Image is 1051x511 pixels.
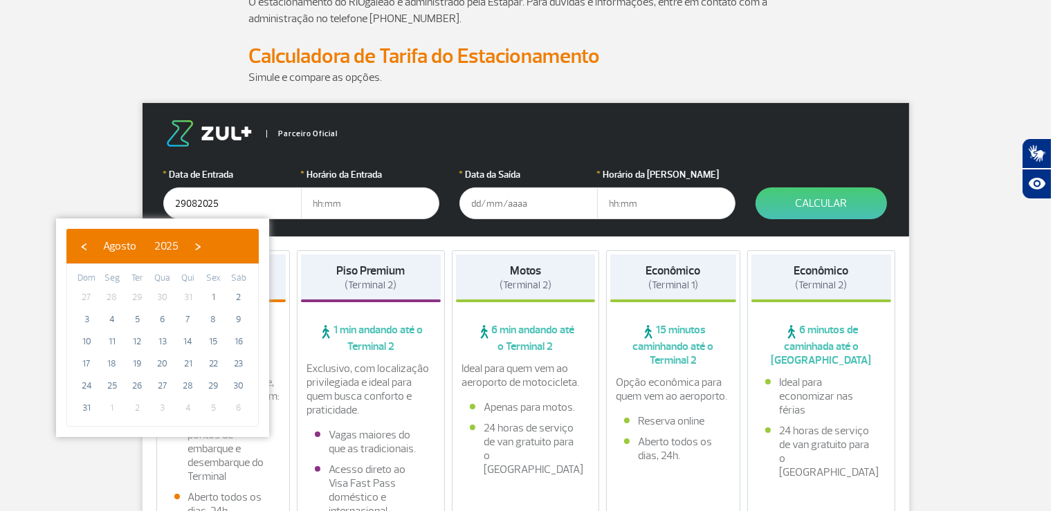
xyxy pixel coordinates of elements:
[345,279,396,292] span: (Terminal 2)
[188,236,208,257] button: ›
[202,397,224,419] span: 5
[177,353,199,375] span: 21
[459,167,598,182] label: Data da Saída
[1022,138,1051,199] div: Plugin de acessibilidade da Hand Talk.
[73,237,208,251] bs-datepicker-navigation-view: ​ ​ ​
[228,308,250,331] span: 9
[152,375,174,397] span: 27
[228,397,250,419] span: 6
[75,331,98,353] span: 10
[177,397,199,419] span: 4
[616,375,731,403] p: Opção econômica para quem vem ao aeroporto.
[756,187,887,219] button: Calcular
[510,263,541,278] strong: Motos
[75,308,98,331] span: 3
[249,44,803,69] h2: Calculadora de Tarifa do Estacionamento
[126,353,148,375] span: 19
[74,271,100,286] th: weekday
[152,331,174,353] span: 13
[202,353,224,375] span: 22
[226,271,251,286] th: weekday
[795,279,847,292] span: (Terminal 2)
[56,219,269,437] bs-datepicker-container: calendar
[624,435,722,463] li: Aberto todos os dias, 24h.
[145,236,188,257] button: 2025
[101,286,123,308] span: 28
[126,308,148,331] span: 5
[249,69,803,86] p: Simule e compare as opções.
[794,263,848,278] strong: Econômico
[75,353,98,375] span: 17
[126,286,148,308] span: 29
[177,331,199,353] span: 14
[154,239,179,253] span: 2025
[101,308,123,331] span: 4
[177,375,199,397] span: 28
[228,286,250,308] span: 2
[624,414,722,428] li: Reserva online
[177,286,199,308] span: 31
[470,421,582,476] li: 24 horas de serviço de van gratuito para o [GEOGRAPHIC_DATA]
[228,353,250,375] span: 23
[202,286,224,308] span: 1
[228,375,250,397] span: 30
[73,236,94,257] button: ‹
[597,167,735,182] label: Horário da [PERSON_NAME]
[1022,169,1051,199] button: Abrir recursos assistivos.
[648,279,698,292] span: (Terminal 1)
[152,308,174,331] span: 6
[75,397,98,419] span: 31
[456,323,596,353] span: 6 min andando até o Terminal 2
[163,120,255,147] img: logo-zul.png
[336,263,405,278] strong: Piso Premium
[100,271,125,286] th: weekday
[202,331,224,353] span: 15
[152,353,174,375] span: 20
[500,279,551,292] span: (Terminal 2)
[101,397,123,419] span: 1
[152,286,174,308] span: 30
[152,397,174,419] span: 3
[163,167,302,182] label: Data de Entrada
[459,187,598,219] input: dd/mm/aaaa
[94,236,145,257] button: Agosto
[461,362,590,389] p: Ideal para quem vem ao aeroporto de motocicleta.
[101,353,123,375] span: 18
[315,428,427,456] li: Vagas maiores do que as tradicionais.
[765,424,877,479] li: 24 horas de serviço de van gratuito para o [GEOGRAPHIC_DATA]
[646,263,701,278] strong: Econômico
[103,239,136,253] span: Agosto
[470,400,582,414] li: Apenas para motos.
[202,308,224,331] span: 8
[126,375,148,397] span: 26
[751,323,891,367] span: 6 minutos de caminhada até o [GEOGRAPHIC_DATA]
[301,323,441,353] span: 1 min andando até o Terminal 2
[228,331,250,353] span: 16
[126,397,148,419] span: 2
[163,187,302,219] input: dd/mm/aaaa
[125,271,150,286] th: weekday
[301,187,439,219] input: hh:mm
[175,271,201,286] th: weekday
[597,187,735,219] input: hh:mm
[174,414,273,483] li: Fácil acesso aos pontos de embarque e desembarque do Terminal
[307,362,435,417] p: Exclusivo, com localização privilegiada e ideal para quem busca conforto e praticidade.
[610,323,736,367] span: 15 minutos caminhando até o Terminal 2
[266,130,338,138] span: Parceiro Oficial
[75,286,98,308] span: 27
[101,375,123,397] span: 25
[126,331,148,353] span: 12
[301,167,439,182] label: Horário da Entrada
[101,331,123,353] span: 11
[150,271,176,286] th: weekday
[201,271,226,286] th: weekday
[177,308,199,331] span: 7
[202,375,224,397] span: 29
[1022,138,1051,169] button: Abrir tradutor de língua de sinais.
[765,375,877,417] li: Ideal para economizar nas férias
[75,375,98,397] span: 24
